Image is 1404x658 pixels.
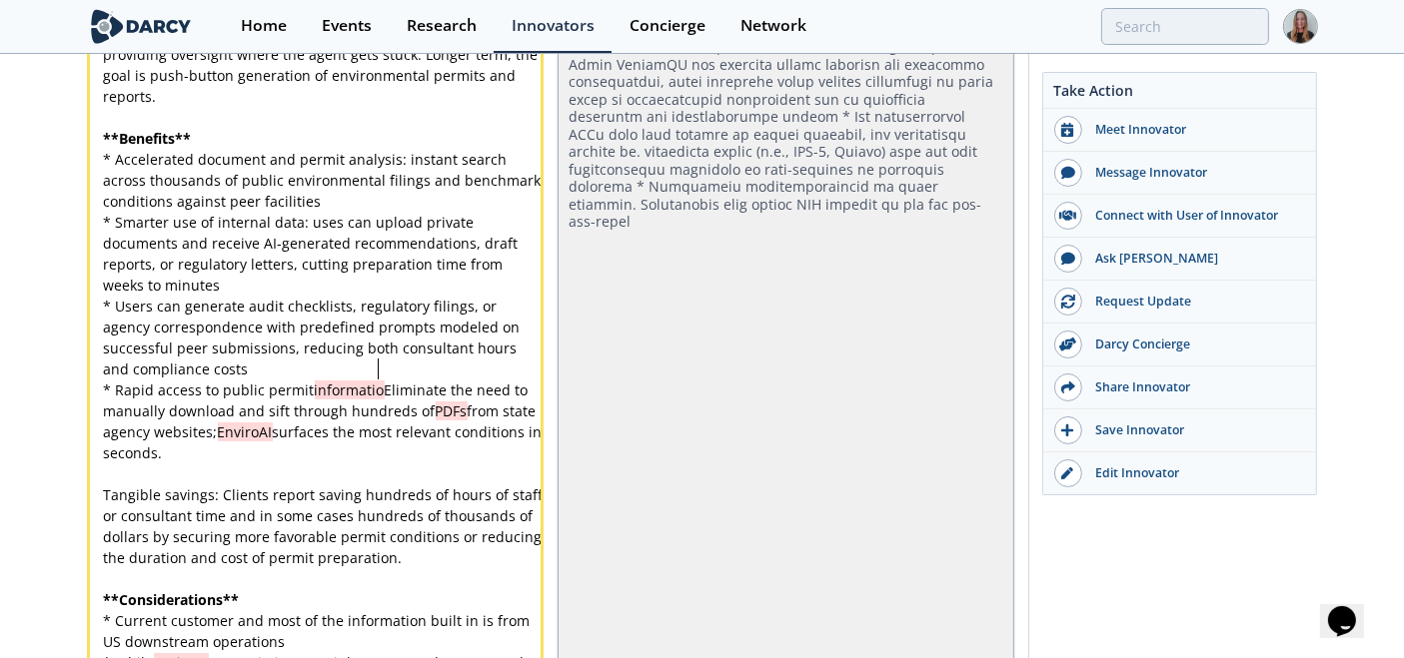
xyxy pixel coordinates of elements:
span: Benefits [120,129,176,148]
div: Edit Innovator [1082,464,1306,482]
div: Connect with User of Innovator [1082,207,1306,225]
div: Home [241,18,287,34]
input: Advanced Search [1101,8,1269,45]
div: Ask [PERSON_NAME] [1082,250,1306,268]
img: logo-wide.svg [87,9,196,44]
div: Darcy Concierge [1082,335,1306,353]
div: Meet Innovator [1082,121,1306,139]
button: Save Innovator [1043,409,1316,452]
span: * Users can generate audit checklists, regulatory filings, or agency correspondence with predefin... [104,297,525,378]
div: Network [740,18,806,34]
div: Take Action [1043,80,1316,109]
iframe: chat widget [1320,578,1384,638]
span: Tangible savings: Clients report saving hundreds of hours of staff or consultant time and in some... [104,485,548,567]
div: Request Update [1082,293,1306,311]
div: Save Innovator [1082,421,1306,439]
span: * Smarter use of internal data: uses can upload private documents and receive AI-generated recomm... [104,213,523,295]
span: EnviroAI [218,422,273,441]
span: PDFs [436,401,468,420]
div: Innovators [512,18,595,34]
span: informatio [315,380,385,399]
a: Edit Innovator [1043,452,1316,494]
div: Concierge [630,18,705,34]
img: Profile [1283,9,1318,44]
div: Events [322,18,372,34]
span: Considerations [120,590,224,609]
span: * Accelerated document and permit analysis: instant search across thousands of public environment... [104,150,546,211]
div: Share Innovator [1082,378,1306,396]
div: Message Innovator [1082,164,1306,182]
span: * Current customer and most of the information built in is from US downstream operations [104,611,535,651]
div: Research [407,18,477,34]
span: * Rapid access to public permit Eliminate the need to manually download and sift through hundreds... [104,380,547,462]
